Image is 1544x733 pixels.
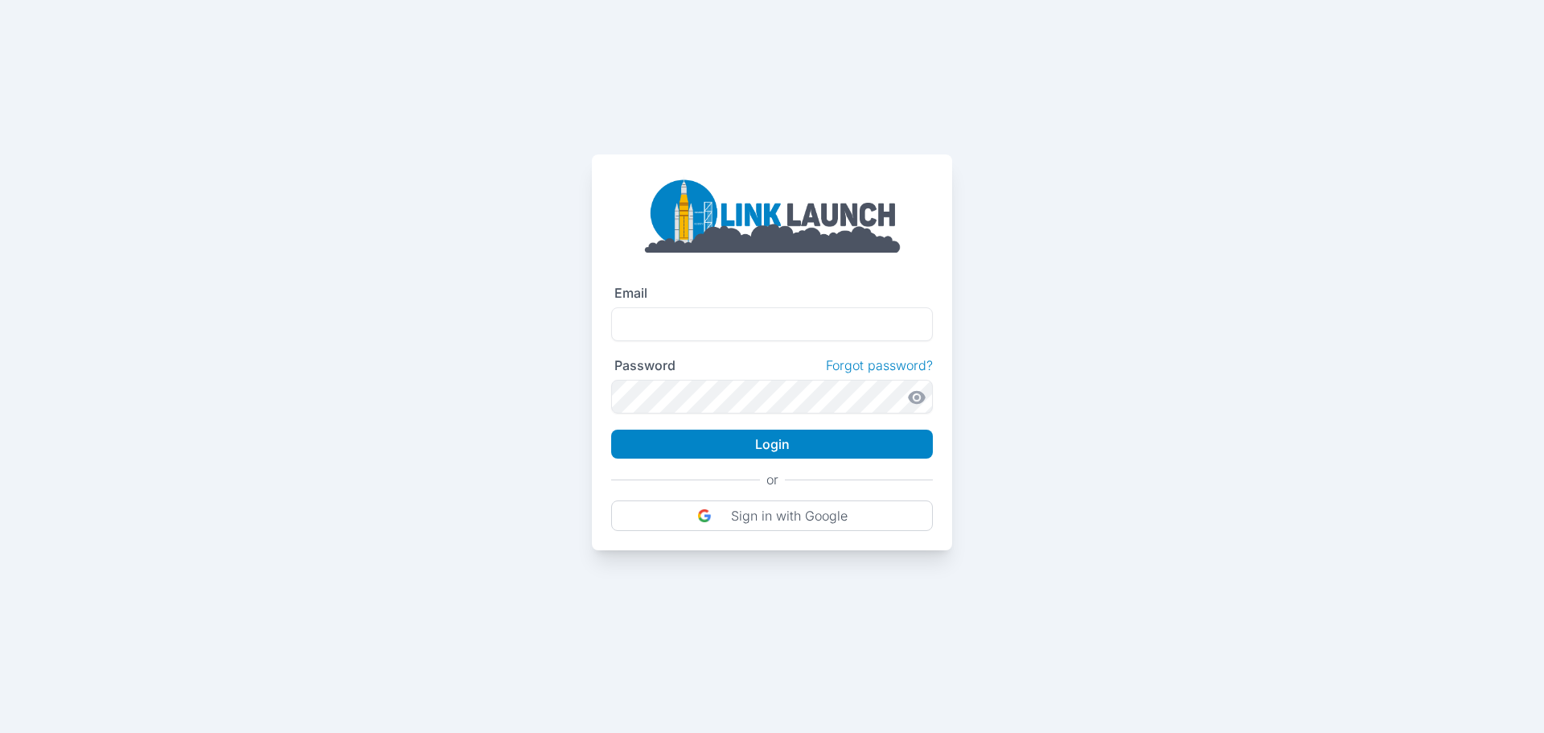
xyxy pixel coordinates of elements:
label: Email [614,285,647,301]
p: Sign in with Google [731,508,848,524]
p: or [766,472,778,488]
img: DIz4rYaBO0VM93JpwbwaJtqNfEsbwZFgEL50VtgcJLBV6wK9aKtfd+cEkvuBfcC37k9h8VGR+csPdltgAAAABJRU5ErkJggg== [697,509,712,523]
button: Sign in with Google [611,500,933,531]
img: linklaunch_big.2e5cdd30.png [643,174,901,253]
label: Password [614,357,675,373]
a: Forgot password? [826,357,933,373]
button: Login [611,430,933,459]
